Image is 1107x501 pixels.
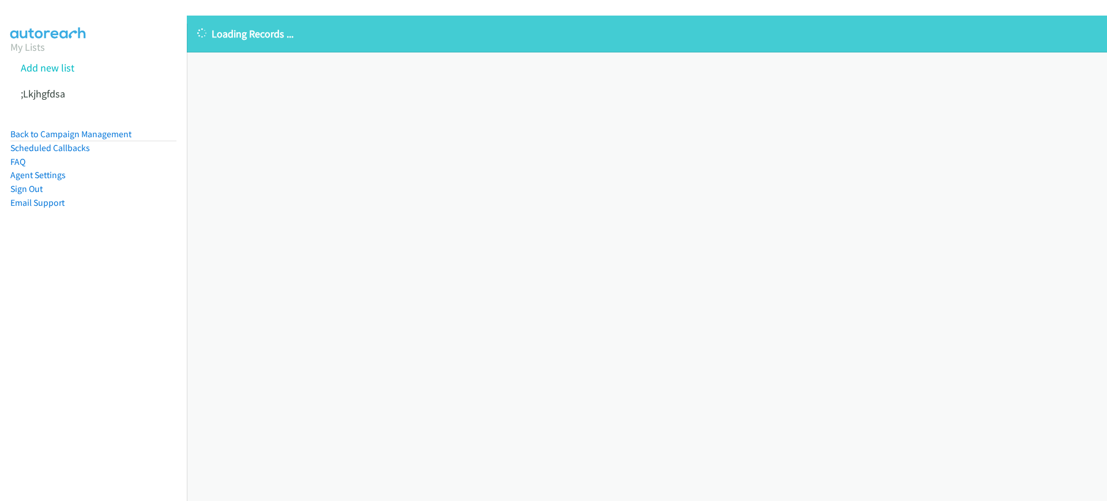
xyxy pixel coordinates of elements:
[21,61,74,74] a: Add new list
[10,197,65,208] a: Email Support
[10,169,66,180] a: Agent Settings
[10,142,90,153] a: Scheduled Callbacks
[10,183,43,194] a: Sign Out
[21,87,65,100] a: ;Lkjhgfdsa
[10,156,25,167] a: FAQ
[10,40,45,54] a: My Lists
[10,129,131,140] a: Back to Campaign Management
[197,26,1097,42] p: Loading Records ...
